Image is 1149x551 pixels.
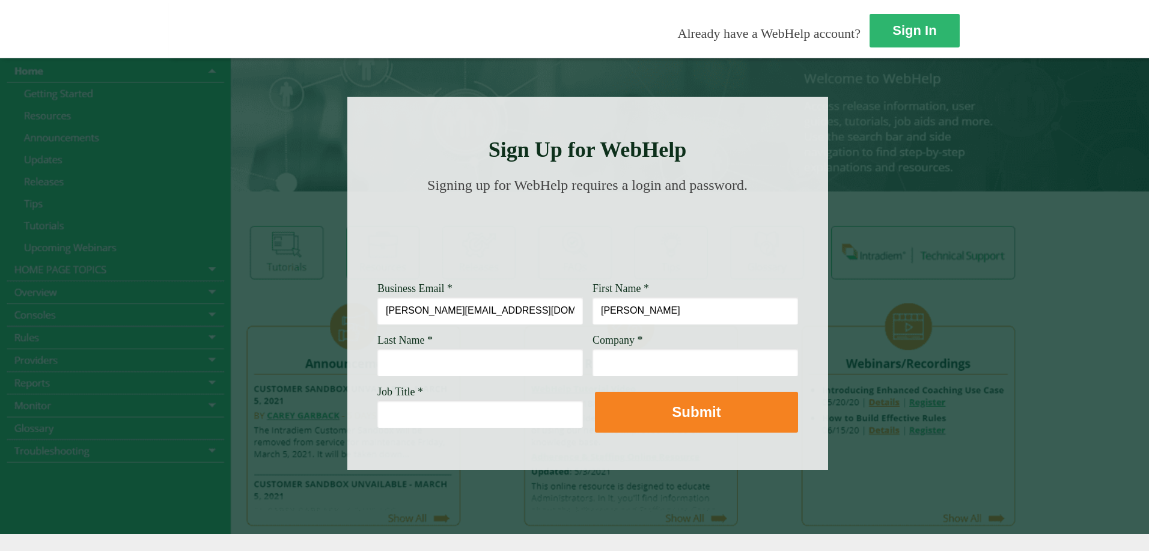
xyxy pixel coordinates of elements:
[377,386,423,398] span: Job Title *
[377,334,433,346] span: Last Name *
[678,26,861,41] span: Already have a WebHelp account?
[870,14,960,47] a: Sign In
[672,404,721,420] strong: Submit
[593,282,649,294] span: First Name *
[595,392,798,433] button: Submit
[892,23,936,38] strong: Sign In
[489,138,687,162] strong: Sign Up for WebHelp
[427,177,748,193] span: Signing up for WebHelp requires a login and password.
[593,334,643,346] span: Company *
[377,282,453,294] span: Business Email *
[385,205,791,266] img: Need Credentials? Sign up below. Have Credentials? Use the sign-in button.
